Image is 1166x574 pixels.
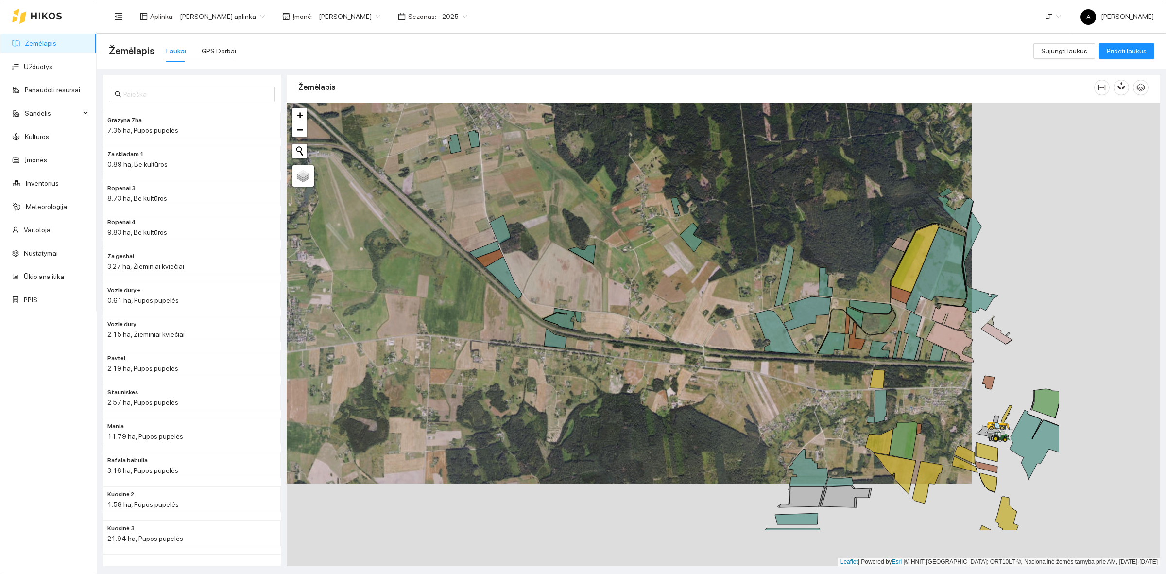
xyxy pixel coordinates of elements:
[107,252,134,261] span: Za geshai
[292,165,314,187] a: Layers
[1086,9,1091,25] span: A
[107,354,125,363] span: Pavtel
[840,558,858,565] a: Leaflet
[107,296,179,304] span: 0.61 ha, Pupos pupelės
[107,150,144,159] span: Za skladam 1
[24,226,52,234] a: Vartotojai
[1041,46,1087,56] span: Sujungti laukus
[24,63,52,70] a: Užduotys
[107,467,178,474] span: 3.16 ha, Pupos pupelės
[107,228,167,236] span: 9.83 ha, Be kultūros
[292,122,307,137] a: Zoom out
[202,46,236,56] div: GPS Darbai
[107,399,178,406] span: 2.57 ha, Pupos pupelės
[123,89,269,100] input: Paieška
[25,133,49,140] a: Kultūros
[408,11,436,22] span: Sezonas :
[180,9,265,24] span: Jerzy Gvozdovicz aplinka
[25,86,80,94] a: Panaudoti resursai
[115,91,121,98] span: search
[150,11,174,22] span: Aplinka :
[292,144,307,158] button: Initiate a new search
[1033,47,1095,55] a: Sujungti laukus
[107,160,168,168] span: 0.89 ha, Be kultūros
[442,9,467,24] span: 2025
[1099,47,1154,55] a: Pridėti laukus
[297,109,303,121] span: +
[107,330,185,338] span: 2.15 ha, Žieminiai kviečiai
[282,13,290,20] span: shop
[107,126,178,134] span: 7.35 ha, Pupos pupelės
[107,116,142,125] span: Grazyna 7ha
[24,296,37,304] a: PPIS
[292,108,307,122] a: Zoom in
[1107,46,1147,56] span: Pridėti laukus
[1095,84,1109,91] span: column-width
[107,320,136,329] span: Vozle dury
[398,13,406,20] span: calendar
[1080,13,1154,20] span: [PERSON_NAME]
[24,273,64,280] a: Ūkio analitika
[107,388,138,397] span: Stauniskes
[107,456,148,465] span: Rafala babulia
[107,433,183,440] span: 11.79 ha, Pupos pupelės
[107,365,178,372] span: 2.19 ha, Pupos pupelės
[109,7,128,26] button: menu-fold
[166,46,186,56] div: Laukai
[25,39,56,47] a: Žemėlapis
[107,524,135,533] span: Kuosinė 3
[904,558,905,565] span: |
[26,179,59,187] a: Inventorius
[140,13,148,20] span: layout
[892,558,902,565] a: Esri
[297,123,303,136] span: −
[107,194,167,202] span: 8.73 ha, Be kultūros
[838,558,1160,566] div: | Powered by © HNIT-[GEOGRAPHIC_DATA]; ORT10LT ©, Nacionalinė žemės tarnyba prie AM, [DATE]-[DATE]
[25,104,80,123] span: Sandėlis
[107,218,136,227] span: Ropenai 4
[107,501,179,508] span: 1.58 ha, Pupos pupelės
[107,490,134,499] span: Kuosine 2
[292,11,313,22] span: Įmonė :
[26,203,67,210] a: Meteorologija
[24,249,58,257] a: Nustatymai
[1046,9,1061,24] span: LT
[107,535,183,542] span: 21.94 ha, Pupos pupelės
[25,156,47,164] a: Įmonės
[107,422,124,431] span: Mania
[107,286,141,295] span: Vozle dury +
[1099,43,1154,59] button: Pridėti laukus
[319,9,380,24] span: Jerzy Gvozdovič
[109,43,154,59] span: Žemėlapis
[1094,80,1110,95] button: column-width
[114,12,123,21] span: menu-fold
[107,262,184,270] span: 3.27 ha, Žieminiai kviečiai
[298,73,1094,101] div: Žemėlapis
[107,184,136,193] span: Ropenai 3
[1033,43,1095,59] button: Sujungti laukus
